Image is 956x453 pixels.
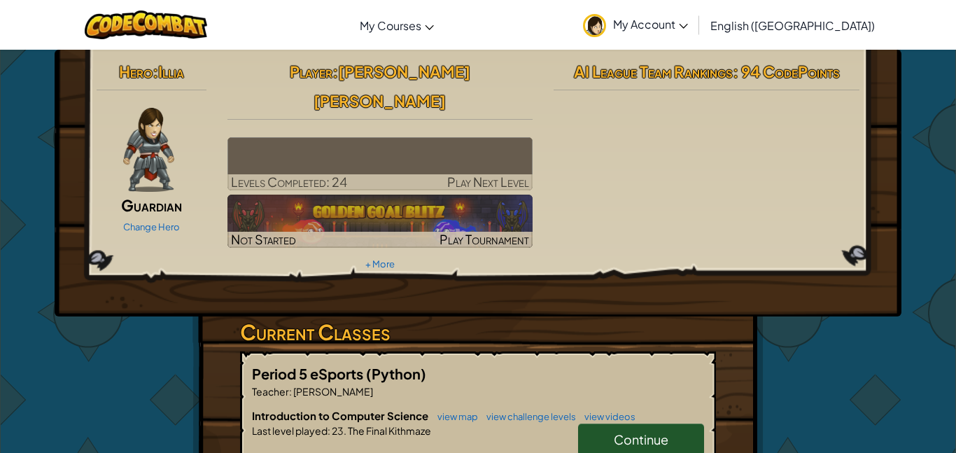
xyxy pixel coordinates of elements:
[430,411,478,422] a: view map
[227,195,533,248] img: Golden Goal
[710,18,875,33] span: English ([GEOGRAPHIC_DATA])
[447,174,529,190] span: Play Next Level
[365,258,395,270] a: + More
[231,231,296,247] span: Not Started
[328,424,330,437] span: :
[703,6,882,44] a: English ([GEOGRAPHIC_DATA])
[479,411,576,422] a: view challenge levels
[123,108,174,192] img: guardian-pose.png
[360,18,421,33] span: My Courses
[332,62,338,81] span: :
[576,3,695,47] a: My Account
[227,195,533,248] a: Not StartedPlay Tournament
[440,231,529,247] span: Play Tournament
[121,195,182,215] span: Guardian
[252,385,289,398] span: Teacher
[252,424,328,437] span: Last level played
[366,365,426,382] span: (Python)
[153,62,158,81] span: :
[353,6,441,44] a: My Courses
[613,17,688,32] span: My Account
[289,385,292,398] span: :
[231,174,347,190] span: Levels Completed: 24
[85,11,207,39] img: CodeCombat logo
[330,424,346,437] span: 23.
[119,62,153,81] span: Hero
[574,62,733,81] span: AI League Team Rankings
[614,431,668,447] span: Continue
[227,137,533,190] a: Play Next Level
[123,221,180,232] a: Change Hero
[240,316,716,348] h3: Current Classes
[252,365,366,382] span: Period 5 eSports
[346,424,431,437] span: The Final Kithmaze
[290,62,332,81] span: Player
[733,62,840,81] span: : 94 CodePoints
[577,411,635,422] a: view videos
[292,385,373,398] span: [PERSON_NAME]
[252,409,430,422] span: Introduction to Computer Science
[158,62,184,81] span: Illia
[583,14,606,37] img: avatar
[314,62,470,111] span: [PERSON_NAME] [PERSON_NAME]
